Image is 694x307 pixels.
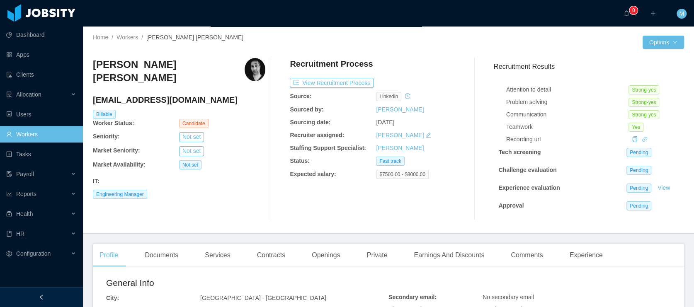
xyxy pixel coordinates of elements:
[93,58,245,85] h3: [PERSON_NAME] [PERSON_NAME]
[93,34,108,41] a: Home
[93,133,120,140] b: Seniority:
[93,161,146,168] b: Market Availability:
[376,157,405,166] span: Fast track
[93,120,134,126] b: Worker Status:
[6,66,76,83] a: icon: auditClients
[305,244,347,267] div: Openings
[499,149,541,155] strong: Tech screening
[179,132,204,142] button: Not set
[376,106,424,113] a: [PERSON_NAME]
[642,136,648,143] a: icon: link
[642,136,648,142] i: icon: link
[626,166,651,175] span: Pending
[6,231,12,237] i: icon: book
[679,9,684,19] span: M
[506,135,629,144] div: Recording url
[655,184,673,191] a: View
[407,244,491,267] div: Earnings And Discounts
[643,36,684,49] button: Optionsicon: down
[106,276,388,290] h2: General Info
[494,61,684,72] h3: Recruitment Results
[250,244,292,267] div: Contracts
[628,110,659,119] span: Strong-yes
[290,132,344,138] b: Recruiter assigned:
[179,119,209,128] span: Candidate
[290,93,311,99] b: Source:
[6,251,12,256] i: icon: setting
[6,92,12,97] i: icon: solution
[6,191,12,197] i: icon: line-chart
[376,92,401,101] span: linkedin
[6,46,76,63] a: icon: appstoreApps
[499,202,524,209] strong: Approval
[360,244,394,267] div: Private
[388,294,437,300] b: Secondary email:
[628,123,643,132] span: Yes
[93,147,140,154] b: Market Seniority:
[290,157,309,164] b: Status:
[425,132,431,138] i: icon: edit
[376,132,424,138] a: [PERSON_NAME]
[6,126,76,143] a: icon: userWorkers
[504,244,549,267] div: Comments
[141,34,143,41] span: /
[629,6,638,15] sup: 0
[405,93,410,99] i: icon: history
[16,91,41,98] span: Allocation
[93,94,265,106] h4: [EMAIL_ADDRESS][DOMAIN_NAME]
[506,123,629,131] div: Teamwork
[290,106,323,113] b: Sourced by:
[626,184,651,193] span: Pending
[626,201,651,210] span: Pending
[628,98,659,107] span: Strong-yes
[116,34,138,41] a: Workers
[16,191,36,197] span: Reports
[290,171,336,177] b: Expected salary:
[499,68,546,75] strong: Jobsity interview
[6,146,76,162] a: icon: profileTasks
[376,145,424,151] a: [PERSON_NAME]
[632,135,638,144] div: Copy
[290,119,330,126] b: Sourcing date:
[93,190,147,199] span: Engineering Manager
[6,106,76,123] a: icon: robotUsers
[6,27,76,43] a: icon: pie-chartDashboard
[146,34,243,41] span: [PERSON_NAME] [PERSON_NAME]
[506,85,629,94] div: Attention to detail
[93,244,125,267] div: Profile
[6,211,12,217] i: icon: medicine-box
[483,294,534,300] span: No secondary email
[16,171,34,177] span: Payroll
[290,58,373,70] h4: Recruitment Process
[376,170,429,179] span: $7500.00 - $8000.00
[290,145,366,151] b: Staffing Support Specialist:
[179,146,204,156] button: Not set
[506,98,629,106] div: Problem solving
[112,34,113,41] span: /
[650,10,656,16] i: icon: plus
[245,58,265,81] img: d84e4fb5-944a-4743-97d6-b782625d2e39_68d5437dc549e-400w.png
[626,148,651,157] span: Pending
[290,80,374,86] a: icon: exportView Recruitment Process
[93,110,116,119] span: Billable
[290,78,374,88] button: icon: exportView Recruitment Process
[499,184,560,191] strong: Experience evaluation
[632,136,638,142] i: icon: copy
[376,119,394,126] span: [DATE]
[499,167,557,173] strong: Challenge evaluation
[106,295,119,301] b: City:
[624,10,629,16] i: icon: bell
[179,160,201,169] span: Not set
[138,244,185,267] div: Documents
[16,230,24,237] span: HR
[563,244,609,267] div: Experience
[200,295,326,301] span: [GEOGRAPHIC_DATA] - [GEOGRAPHIC_DATA]
[198,244,237,267] div: Services
[93,178,99,184] b: IT :
[16,250,51,257] span: Configuration
[506,110,629,119] div: Communication
[6,171,12,177] i: icon: file-protect
[628,85,659,94] span: Strong-yes
[16,210,33,217] span: Health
